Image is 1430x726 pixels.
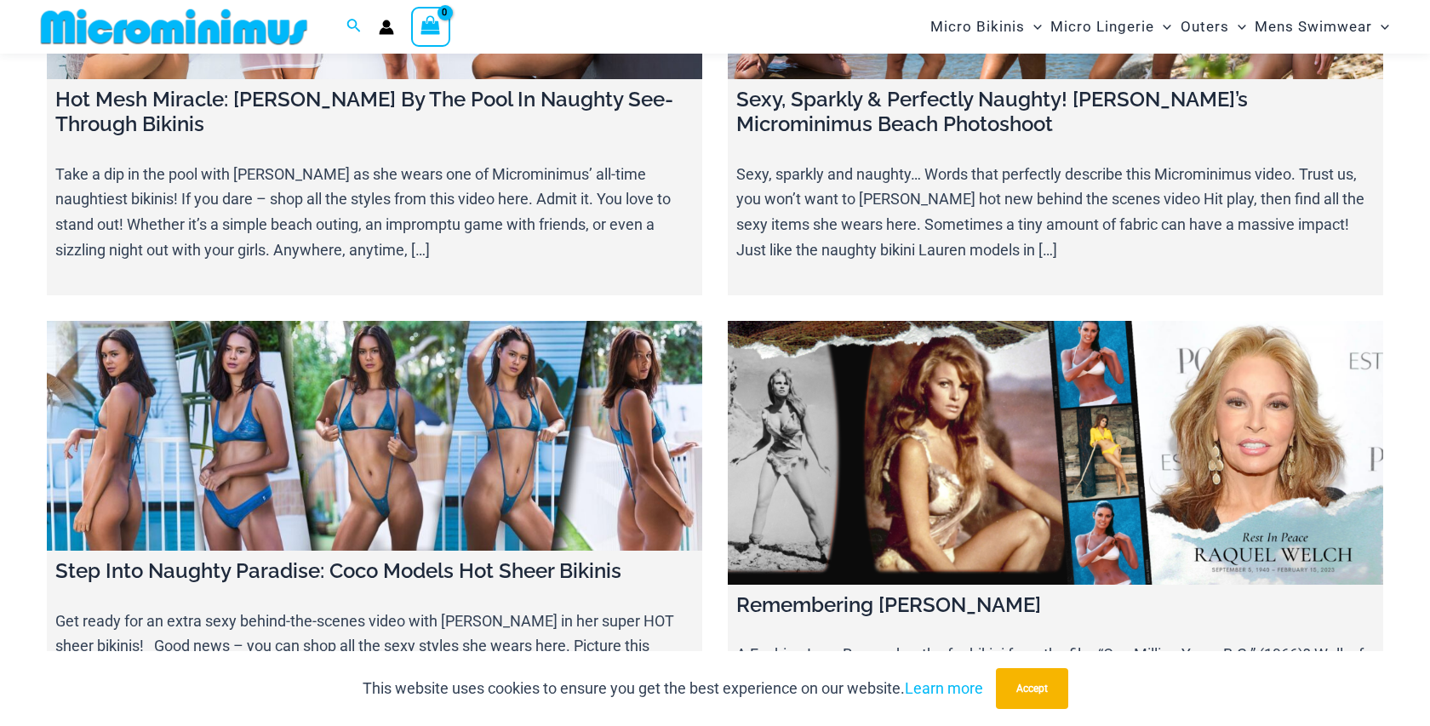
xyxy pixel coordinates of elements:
a: OutersMenu ToggleMenu Toggle [1176,5,1250,49]
h4: Remembering [PERSON_NAME] [736,593,1375,618]
a: View Shopping Cart, empty [411,7,450,46]
a: Micro BikinisMenu ToggleMenu Toggle [926,5,1046,49]
p: Get ready for an extra sexy behind-the-scenes video with [PERSON_NAME] in her super HOT sheer bik... [55,609,694,710]
p: Take a dip in the pool with [PERSON_NAME] as she wears one of Microminimus’ all-time naughtiest b... [55,162,694,263]
a: Remembering Raquel Welsh [728,321,1383,584]
a: Step Into Naughty Paradise: Coco Models Hot Sheer Bikinis [47,321,702,551]
span: Menu Toggle [1025,5,1042,49]
p: This website uses cookies to ensure you get the best experience on our website. [363,676,983,701]
span: Mens Swimwear [1255,5,1372,49]
p: Sexy, sparkly and naughty… Words that perfectly describe this Microminimus video. Trust us, you w... [736,162,1375,263]
span: Menu Toggle [1154,5,1171,49]
span: Menu Toggle [1229,5,1246,49]
span: Menu Toggle [1372,5,1389,49]
span: Micro Bikinis [930,5,1025,49]
h4: Step Into Naughty Paradise: Coco Models Hot Sheer Bikinis [55,559,694,584]
a: Mens SwimwearMenu ToggleMenu Toggle [1250,5,1393,49]
button: Accept [996,668,1068,709]
a: Learn more [905,679,983,697]
a: Micro LingerieMenu ToggleMenu Toggle [1046,5,1175,49]
nav: Site Navigation [924,3,1396,51]
h4: Hot Mesh Miracle: [PERSON_NAME] By The Pool In Naughty See-Through Bikinis [55,88,694,137]
span: Micro Lingerie [1050,5,1154,49]
a: Account icon link [379,20,394,35]
h4: Sexy, Sparkly & Perfectly Naughty! [PERSON_NAME]’s Microminimus Beach Photoshoot [736,88,1375,137]
a: Search icon link [346,16,362,37]
span: Outers [1181,5,1229,49]
img: MM SHOP LOGO FLAT [34,8,314,46]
